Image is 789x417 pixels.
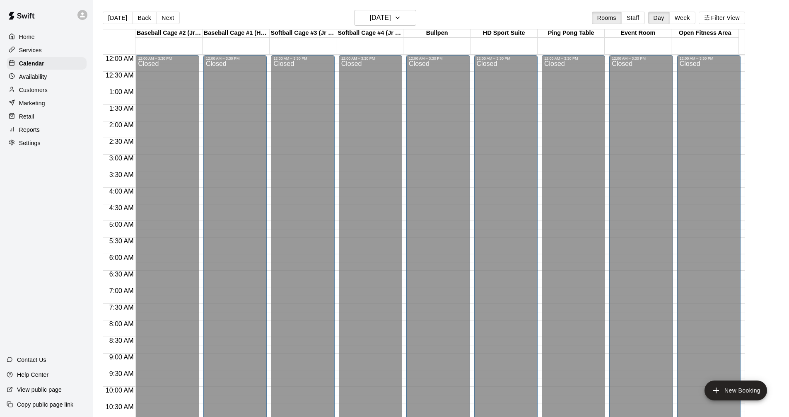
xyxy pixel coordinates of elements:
span: 12:30 AM [104,72,136,79]
a: Services [7,44,87,56]
p: Marketing [19,99,45,107]
div: 12:00 AM – 3:30 PM [273,56,332,61]
p: Retail [19,112,34,121]
a: Home [7,31,87,43]
p: Services [19,46,42,54]
div: 12:00 AM – 3:30 PM [138,56,196,61]
span: 2:00 AM [107,121,136,128]
span: 4:30 AM [107,204,136,211]
span: 1:30 AM [107,105,136,112]
p: Home [19,33,35,41]
span: 10:00 AM [104,387,136,394]
span: 3:00 AM [107,155,136,162]
span: 10:30 AM [104,403,136,410]
h6: [DATE] [370,12,391,24]
div: 12:00 AM – 3:30 PM [612,56,670,61]
a: Customers [7,84,87,96]
span: 2:30 AM [107,138,136,145]
p: Availability [19,73,47,81]
div: 12:00 AM – 3:30 PM [477,56,535,61]
a: Settings [7,137,87,149]
p: View public page [17,385,62,394]
div: HD Sport Suite [471,29,538,37]
a: Marketing [7,97,87,109]
button: Next [156,12,179,24]
div: 12:00 AM – 3:30 PM [206,56,264,61]
a: Calendar [7,57,87,70]
button: Week [669,12,695,24]
div: Baseball Cage #1 (Hack Attack) [203,29,270,37]
button: [DATE] [103,12,133,24]
span: 7:30 AM [107,304,136,311]
span: 7:00 AM [107,287,136,294]
p: Help Center [17,371,48,379]
span: 5:30 AM [107,238,136,245]
span: 1:00 AM [107,88,136,95]
div: 12:00 AM – 3:30 PM [544,56,603,61]
p: Settings [19,139,41,147]
div: Event Room [605,29,672,37]
button: [DATE] [354,10,416,26]
span: 12:00 AM [104,55,136,62]
div: Baseball Cage #2 (Jr Hack Attack) [135,29,203,37]
div: Ping Pong Table [538,29,605,37]
a: Retail [7,110,87,123]
span: 6:30 AM [107,271,136,278]
p: Calendar [19,59,44,68]
button: Rooms [592,12,622,24]
span: 9:30 AM [107,370,136,377]
button: Day [648,12,670,24]
div: Open Fitness Area [671,29,738,37]
span: 8:00 AM [107,320,136,327]
span: 9:00 AM [107,354,136,361]
button: Staff [621,12,645,24]
a: Availability [7,70,87,83]
div: 12:00 AM – 3:30 PM [680,56,738,61]
p: Reports [19,126,40,134]
div: Bullpen [403,29,471,37]
p: Copy public page link [17,400,73,409]
a: Reports [7,124,87,136]
span: 4:00 AM [107,188,136,195]
span: 3:30 AM [107,171,136,178]
p: Contact Us [17,356,46,364]
button: Filter View [699,12,745,24]
span: 5:00 AM [107,221,136,228]
span: 6:00 AM [107,254,136,261]
div: 12:00 AM – 3:30 PM [341,56,400,61]
div: Softball Cage #3 (Jr Hack Attack) [270,29,337,37]
div: 12:00 AM – 3:30 PM [409,56,467,61]
div: Softball Cage #4 (Jr Hack Attack) [336,29,403,37]
p: Customers [19,86,48,94]
button: add [705,381,767,400]
span: 8:30 AM [107,337,136,344]
button: Back [132,12,157,24]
